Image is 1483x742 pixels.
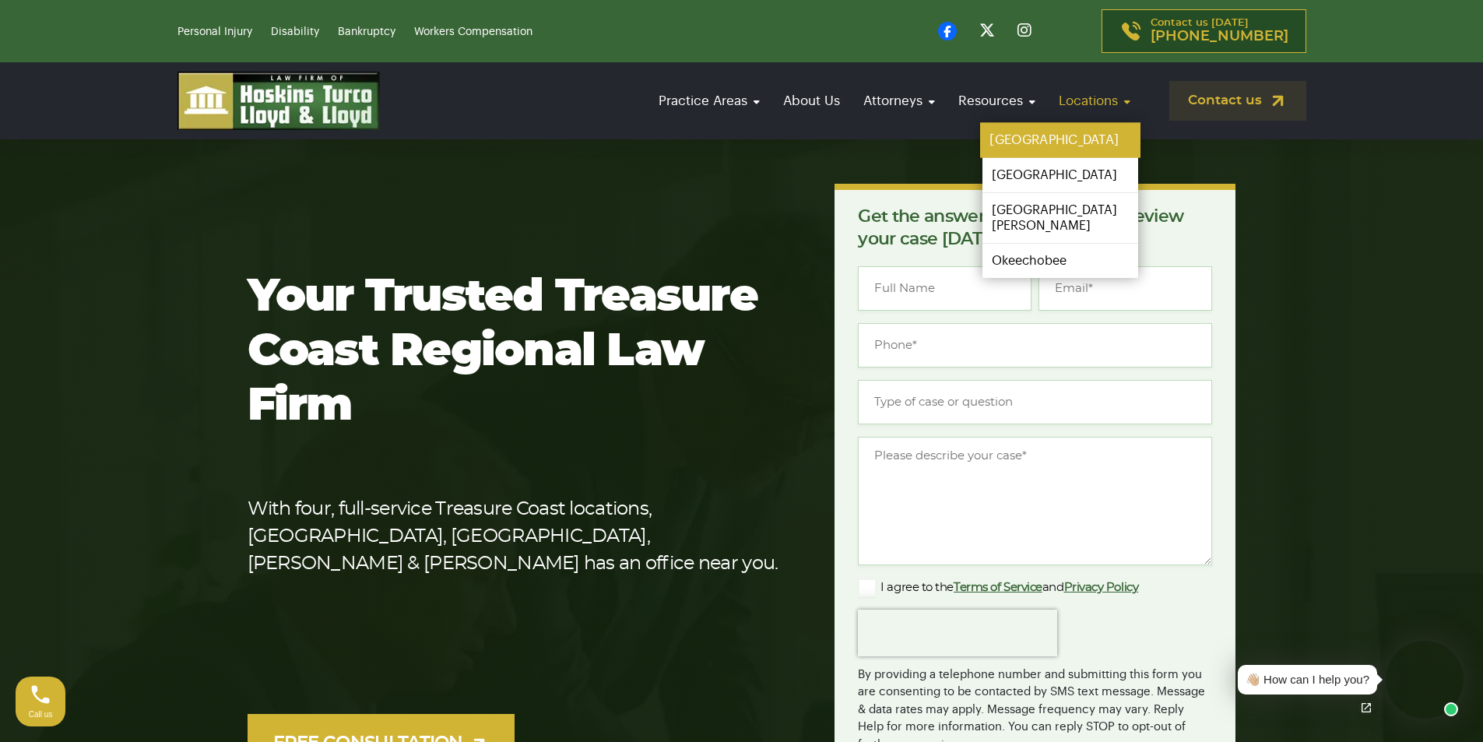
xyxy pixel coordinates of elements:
[1350,691,1383,724] a: Open chat
[982,244,1138,278] a: Okeechobee
[1064,582,1139,593] a: Privacy Policy
[1051,79,1138,123] a: Locations
[858,380,1212,424] input: Type of case or question
[954,582,1042,593] a: Terms of Service
[858,206,1212,251] p: Get the answers you need. We’ll review your case [DATE], for free.
[338,26,395,37] a: Bankruptcy
[414,26,532,37] a: Workers Compensation
[1038,266,1212,311] input: Email*
[1151,18,1288,44] p: Contact us [DATE]
[177,72,380,130] img: logo
[982,193,1138,243] a: [GEOGRAPHIC_DATA][PERSON_NAME]
[1246,671,1369,689] div: 👋🏼 How can I help you?
[856,79,943,123] a: Attorneys
[1151,29,1288,44] span: [PHONE_NUMBER]
[982,158,1138,192] a: [GEOGRAPHIC_DATA]
[951,79,1043,123] a: Resources
[29,710,53,719] span: Call us
[177,26,252,37] a: Personal Injury
[1102,9,1306,53] a: Contact us [DATE][PHONE_NUMBER]
[248,496,785,578] p: With four, full-service Treasure Coast locations, [GEOGRAPHIC_DATA], [GEOGRAPHIC_DATA], [PERSON_N...
[858,578,1138,597] label: I agree to the and
[858,266,1031,311] input: Full Name
[858,323,1212,367] input: Phone*
[858,610,1057,656] iframe: reCAPTCHA
[651,79,768,123] a: Practice Areas
[1169,81,1306,121] a: Contact us
[271,26,319,37] a: Disability
[248,270,785,434] h1: Your Trusted Treasure Coast Regional Law Firm
[980,123,1140,158] a: [GEOGRAPHIC_DATA]
[775,79,848,123] a: About Us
